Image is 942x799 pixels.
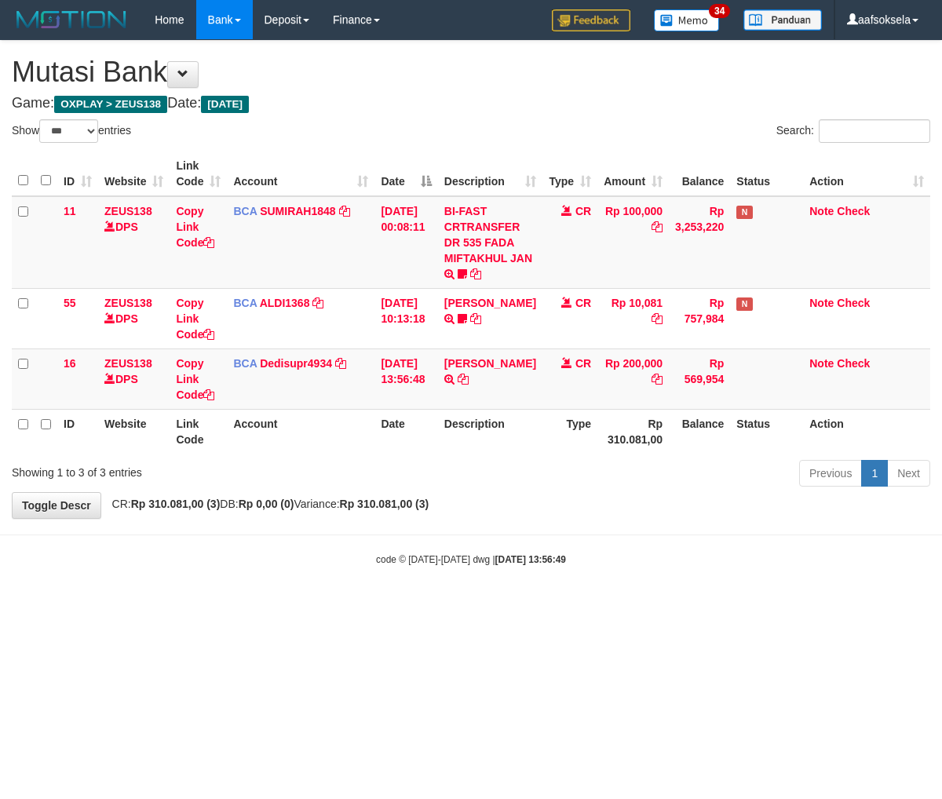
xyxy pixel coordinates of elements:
[98,196,170,289] td: DPS
[809,357,834,370] a: Note
[260,357,332,370] a: Dedisupr4934
[597,348,669,409] td: Rp 200,000
[54,96,167,113] span: OXPLAY > ZEUS138
[64,205,76,217] span: 11
[470,268,481,280] a: Copy BI-FAST CRTRANSFER DR 535 FADA MIFTAKHUL JAN to clipboard
[730,151,803,196] th: Status
[438,196,542,289] td: BI-FAST CRTRANSFER DR 535 FADA MIFTAKHUL JAN
[776,119,930,143] label: Search:
[12,8,131,31] img: MOTION_logo.png
[470,312,481,325] a: Copy FERLANDA EFRILIDIT to clipboard
[652,312,663,325] a: Copy Rp 10,081 to clipboard
[12,57,930,88] h1: Mutasi Bank
[64,357,76,370] span: 16
[597,409,669,454] th: Rp 310.081,00
[597,151,669,196] th: Amount: activate to sort column ascending
[597,196,669,289] td: Rp 100,000
[374,196,437,289] td: [DATE] 00:08:11
[809,205,834,217] a: Note
[444,297,536,309] a: [PERSON_NAME]
[669,348,730,409] td: Rp 569,954
[376,554,566,565] small: code © [DATE]-[DATE] dwg |
[652,373,663,385] a: Copy Rp 200,000 to clipboard
[887,460,930,487] a: Next
[104,357,152,370] a: ZEUS138
[39,119,98,143] select: Showentries
[12,96,930,111] h4: Game: Date:
[819,119,930,143] input: Search:
[730,409,803,454] th: Status
[312,297,323,309] a: Copy ALDI1368 to clipboard
[104,297,152,309] a: ZEUS138
[736,206,752,219] span: Has Note
[803,409,930,454] th: Action
[260,205,335,217] a: SUMIRAH1848
[104,498,429,510] span: CR: DB: Variance:
[98,151,170,196] th: Website: activate to sort column ascending
[542,409,597,454] th: Type
[374,151,437,196] th: Date: activate to sort column descending
[669,196,730,289] td: Rp 3,253,220
[743,9,822,31] img: panduan.png
[803,151,930,196] th: Action: activate to sort column ascending
[542,151,597,196] th: Type: activate to sort column ascending
[736,297,752,311] span: Has Note
[444,357,536,370] a: [PERSON_NAME]
[12,458,381,480] div: Showing 1 to 3 of 3 entries
[374,409,437,454] th: Date
[669,151,730,196] th: Balance
[57,409,98,454] th: ID
[597,288,669,348] td: Rp 10,081
[438,409,542,454] th: Description
[339,205,350,217] a: Copy SUMIRAH1848 to clipboard
[176,205,214,249] a: Copy Link Code
[575,205,591,217] span: CR
[495,554,566,565] strong: [DATE] 13:56:49
[57,151,98,196] th: ID: activate to sort column ascending
[438,151,542,196] th: Description: activate to sort column ascending
[12,492,101,519] a: Toggle Descr
[176,357,214,401] a: Copy Link Code
[201,96,249,113] span: [DATE]
[170,151,227,196] th: Link Code: activate to sort column ascending
[837,205,870,217] a: Check
[799,460,862,487] a: Previous
[654,9,720,31] img: Button%20Memo.svg
[374,348,437,409] td: [DATE] 13:56:48
[374,288,437,348] td: [DATE] 10:13:18
[98,348,170,409] td: DPS
[98,288,170,348] td: DPS
[12,119,131,143] label: Show entries
[131,498,221,510] strong: Rp 310.081,00 (3)
[227,151,374,196] th: Account: activate to sort column ascending
[652,221,663,233] a: Copy Rp 100,000 to clipboard
[233,297,257,309] span: BCA
[335,357,346,370] a: Copy Dedisupr4934 to clipboard
[340,498,429,510] strong: Rp 310.081,00 (3)
[260,297,310,309] a: ALDI1368
[575,297,591,309] span: CR
[861,460,888,487] a: 1
[233,205,257,217] span: BCA
[176,297,214,341] a: Copy Link Code
[669,409,730,454] th: Balance
[709,4,730,18] span: 34
[809,297,834,309] a: Note
[239,498,294,510] strong: Rp 0,00 (0)
[170,409,227,454] th: Link Code
[233,357,257,370] span: BCA
[458,373,469,385] a: Copy BONG KARMAN WONGSO to clipboard
[552,9,630,31] img: Feedback.jpg
[575,357,591,370] span: CR
[64,297,76,309] span: 55
[669,288,730,348] td: Rp 757,984
[227,409,374,454] th: Account
[837,297,870,309] a: Check
[104,205,152,217] a: ZEUS138
[837,357,870,370] a: Check
[98,409,170,454] th: Website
